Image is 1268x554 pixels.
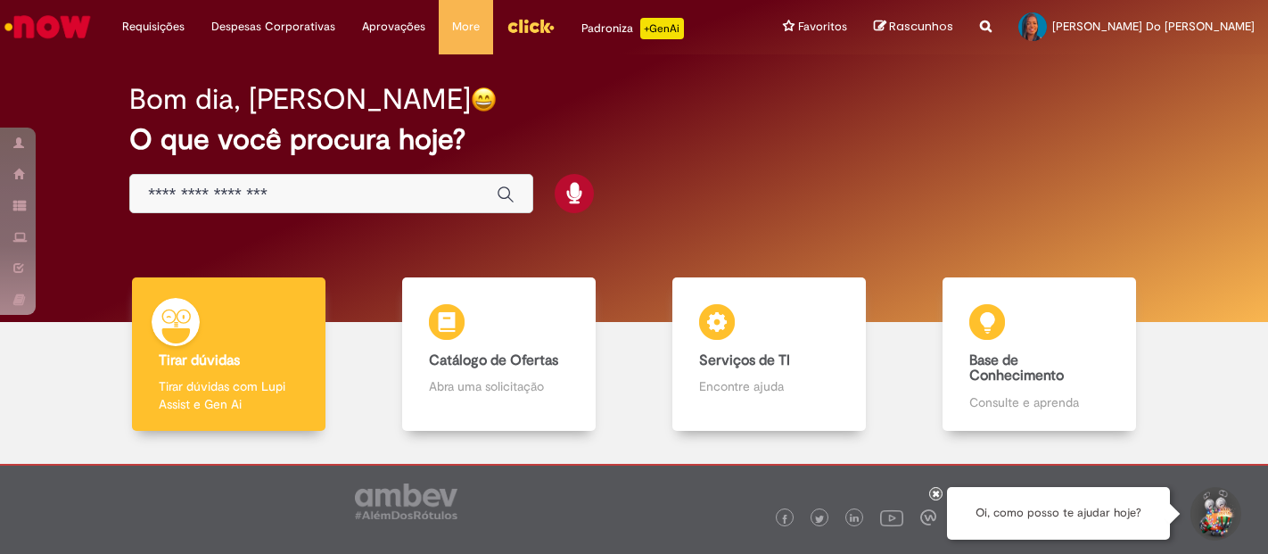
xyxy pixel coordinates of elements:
img: click_logo_yellow_360x200.png [506,12,555,39]
b: Base de Conhecimento [969,351,1064,385]
img: logo_footer_facebook.png [780,515,789,524]
a: Base de Conhecimento Consulte e aprenda [904,277,1174,432]
span: Rascunhos [889,18,953,35]
img: logo_footer_workplace.png [920,509,936,525]
div: Oi, como posso te ajudar hoje? [947,487,1170,540]
img: logo_footer_ambev_rotulo_gray.png [355,484,457,519]
a: Serviços de TI Encontre ajuda [634,277,904,432]
p: +GenAi [640,18,684,39]
a: Tirar dúvidas Tirar dúvidas com Lupi Assist e Gen Ai [94,277,364,432]
b: Tirar dúvidas [159,351,240,369]
span: Aprovações [362,18,425,36]
h2: Bom dia, [PERSON_NAME] [129,84,471,115]
span: Requisições [122,18,185,36]
img: ServiceNow [2,9,94,45]
span: More [452,18,480,36]
a: Catálogo de Ofertas Abra uma solicitação [364,277,634,432]
h2: O que você procura hoje? [129,124,1139,155]
span: Favoritos [798,18,847,36]
p: Abra uma solicitação [429,377,569,395]
span: Despesas Corporativas [211,18,335,36]
img: happy-face.png [471,87,497,112]
p: Encontre ajuda [699,377,839,395]
img: logo_footer_linkedin.png [850,514,859,525]
a: Rascunhos [874,19,953,36]
button: Iniciar Conversa de Suporte [1188,487,1241,541]
img: logo_footer_youtube.png [880,506,903,529]
p: Tirar dúvidas com Lupi Assist e Gen Ai [159,377,299,413]
p: Consulte e aprenda [969,393,1109,411]
div: Padroniza [581,18,684,39]
b: Serviços de TI [699,351,790,369]
img: logo_footer_twitter.png [815,515,824,524]
span: [PERSON_NAME] Do [PERSON_NAME] [1052,19,1255,34]
b: Catálogo de Ofertas [429,351,558,369]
